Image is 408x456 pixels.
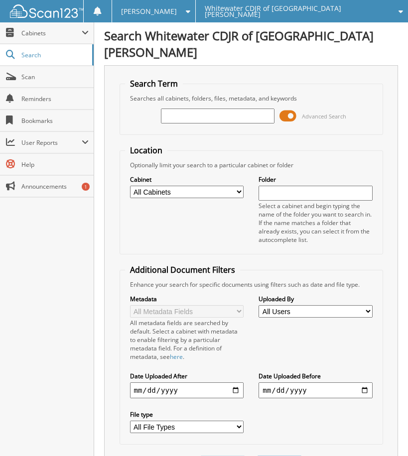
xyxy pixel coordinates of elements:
[130,382,244,398] input: start
[21,182,89,191] span: Announcements
[259,372,372,380] label: Date Uploaded Before
[121,8,177,14] span: [PERSON_NAME]
[21,29,82,37] span: Cabinets
[125,78,183,89] legend: Search Term
[21,138,82,147] span: User Reports
[21,73,89,81] span: Scan
[125,280,378,289] div: Enhance your search for specific documents using filters such as date and file type.
[130,372,244,380] label: Date Uploaded After
[125,264,240,275] legend: Additional Document Filters
[21,51,87,59] span: Search
[130,410,244,419] label: File type
[10,4,83,17] img: scan123-logo-white.svg
[259,382,372,398] input: end
[125,161,378,169] div: Optionally limit your search to a particular cabinet or folder
[21,116,89,125] span: Bookmarks
[104,27,398,60] h1: Search Whitewater CDJR of [GEOGRAPHIC_DATA][PERSON_NAME]
[259,295,372,303] label: Uploaded By
[130,175,244,184] label: Cabinet
[130,319,244,361] div: All metadata fields are searched by default. Select a cabinet with metadata to enable filtering b...
[259,202,372,244] div: Select a cabinet and begin typing the name of the folder you want to search in. If the name match...
[82,183,90,191] div: 1
[125,145,167,156] legend: Location
[130,295,244,303] label: Metadata
[21,95,89,103] span: Reminders
[21,160,89,169] span: Help
[125,94,378,103] div: Searches all cabinets, folders, files, metadata, and keywords
[170,352,183,361] a: here
[302,113,346,120] span: Advanced Search
[205,5,390,17] span: Whitewater CDJR of [GEOGRAPHIC_DATA][PERSON_NAME]
[259,175,372,184] label: Folder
